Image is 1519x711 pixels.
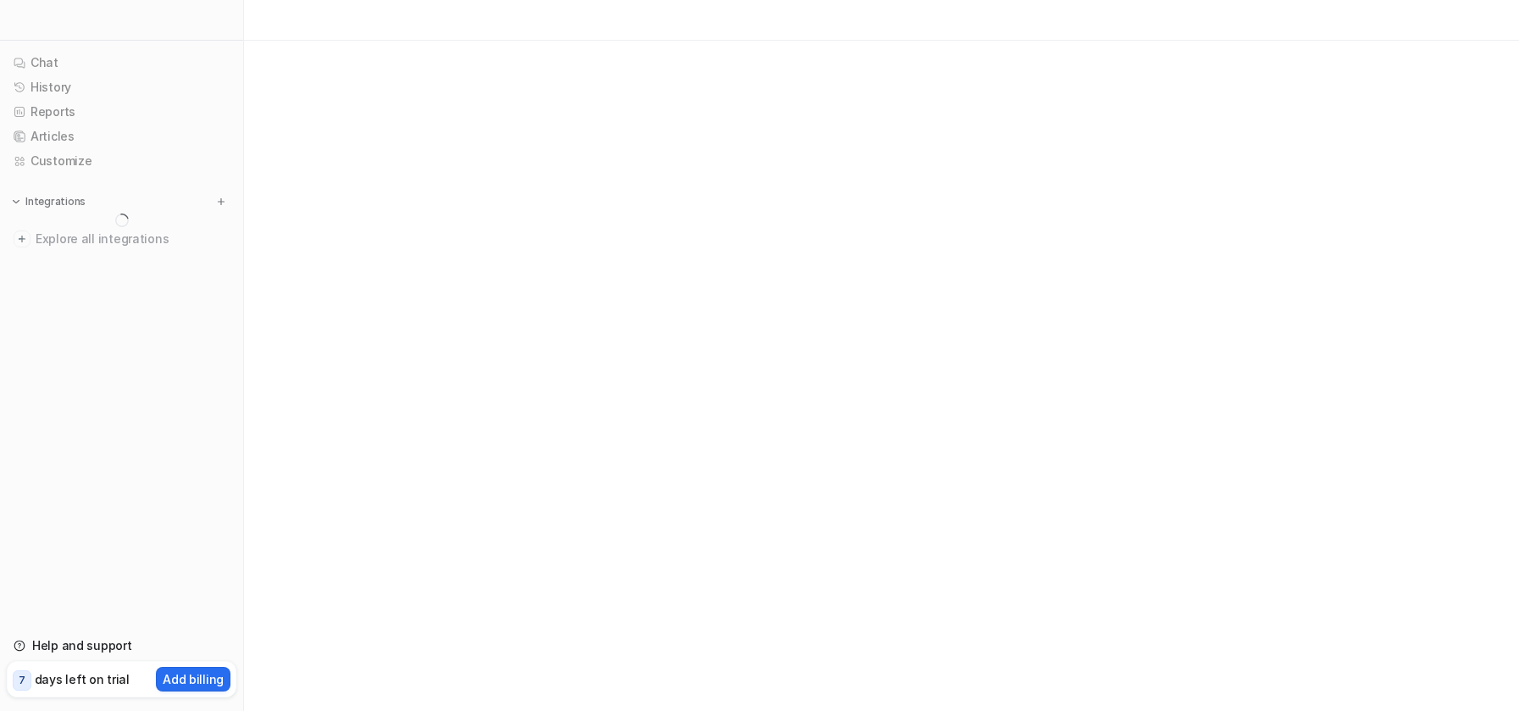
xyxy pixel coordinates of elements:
p: Add billing [163,670,224,688]
p: 7 [19,673,25,688]
a: Explore all integrations [7,227,236,251]
img: explore all integrations [14,231,30,247]
a: Reports [7,100,236,124]
p: Integrations [25,195,86,208]
span: Explore all integrations [36,225,230,253]
p: days left on trial [35,670,130,688]
img: menu_add.svg [215,196,227,208]
a: Articles [7,125,236,148]
a: Help and support [7,634,236,658]
a: Customize [7,149,236,173]
img: expand menu [10,196,22,208]
button: Integrations [7,193,91,210]
a: History [7,75,236,99]
a: Chat [7,51,236,75]
button: Add billing [156,667,230,692]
